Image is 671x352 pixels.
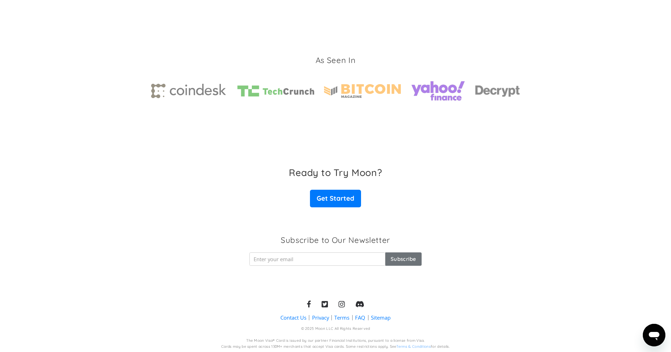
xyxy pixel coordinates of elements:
[289,167,382,178] h3: Ready to Try Moon?
[411,76,465,106] img: yahoo finance
[249,252,421,266] form: Newsletter Form
[324,84,401,98] img: Bitcoin magazine
[249,252,385,266] input: Enter your email
[371,314,391,321] a: Sitemap
[301,326,370,332] div: © 2025 Moon LLC All Rights Reserved
[151,84,228,99] img: Coindesk
[221,344,450,350] div: Cards may be spent across 130M+ merchants that accept Visa cards. Some restrictions apply. See fo...
[385,252,422,266] input: Subscribe
[237,86,314,96] img: TechCrunch
[475,84,520,98] img: decrypt
[643,324,665,346] iframe: Button to launch messaging window
[281,235,390,246] h3: Subscribe to Our Newsletter
[280,314,306,321] a: Contact Us
[312,314,329,321] a: Privacy
[355,314,365,321] a: FAQ
[396,344,431,349] a: Terms & Conditions
[310,190,361,207] a: Get Started
[316,55,356,66] h3: As Seen In
[246,338,425,344] div: The Moon Visa® Card is issued by our partner Financial Institutions, pursuant to a license from V...
[334,314,349,321] a: Terms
